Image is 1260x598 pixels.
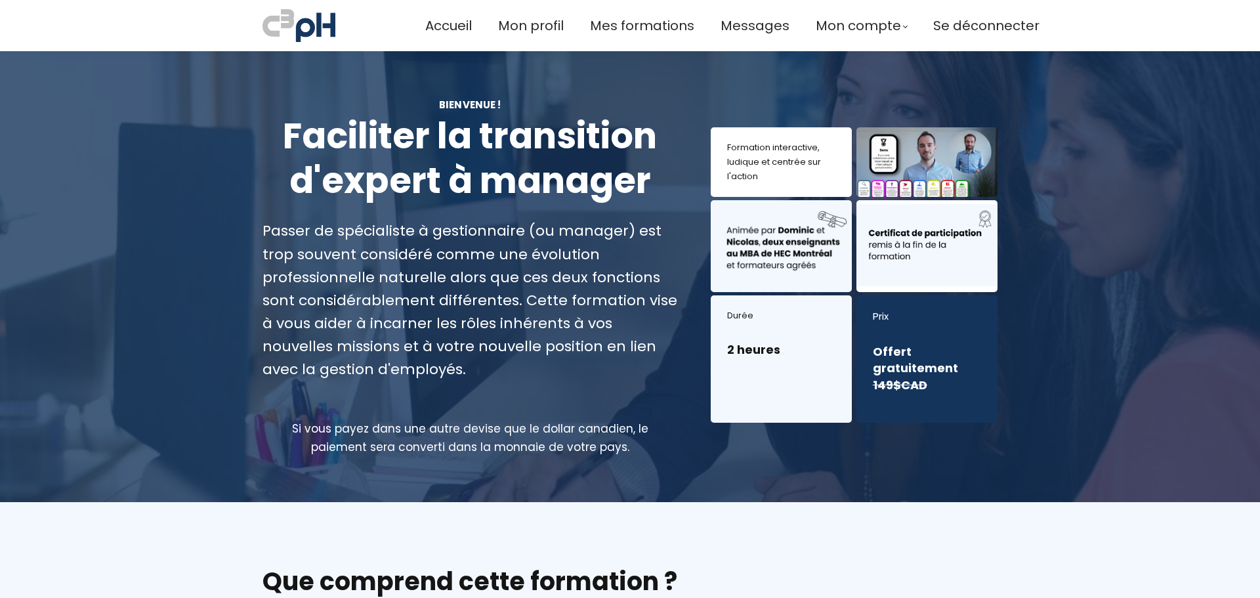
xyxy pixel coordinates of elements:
div: Prix [873,309,981,325]
h3: Offert gratuitement [873,343,981,393]
h1: Faciliter la transition d'expert à manager [262,114,678,203]
div: Formation interactive, ludique et centrée sur l'action [727,140,835,184]
h3: 2 heures [727,341,835,358]
span: Mon compte [816,15,901,37]
div: Durée [727,309,835,323]
div: BIENVENUE ! [262,97,678,112]
div: Passer de spécialiste à gestionnaire (ou manager) est trop souvent considéré comme une évolution ... [262,219,678,381]
a: Messages [721,15,789,37]
a: Accueil [425,15,472,37]
a: Mon profil [498,15,564,37]
img: a70bc7685e0efc0bd0b04b3506828469.jpeg [262,7,335,45]
h2: Que comprend cette formation ? [262,565,997,598]
a: Mes formations [590,15,694,37]
a: Se déconnecter [933,15,1039,37]
div: Si vous payez dans une autre devise que le dollar canadien, le paiement sera converti dans la mon... [262,419,678,456]
s: 149$CAD [873,377,927,393]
